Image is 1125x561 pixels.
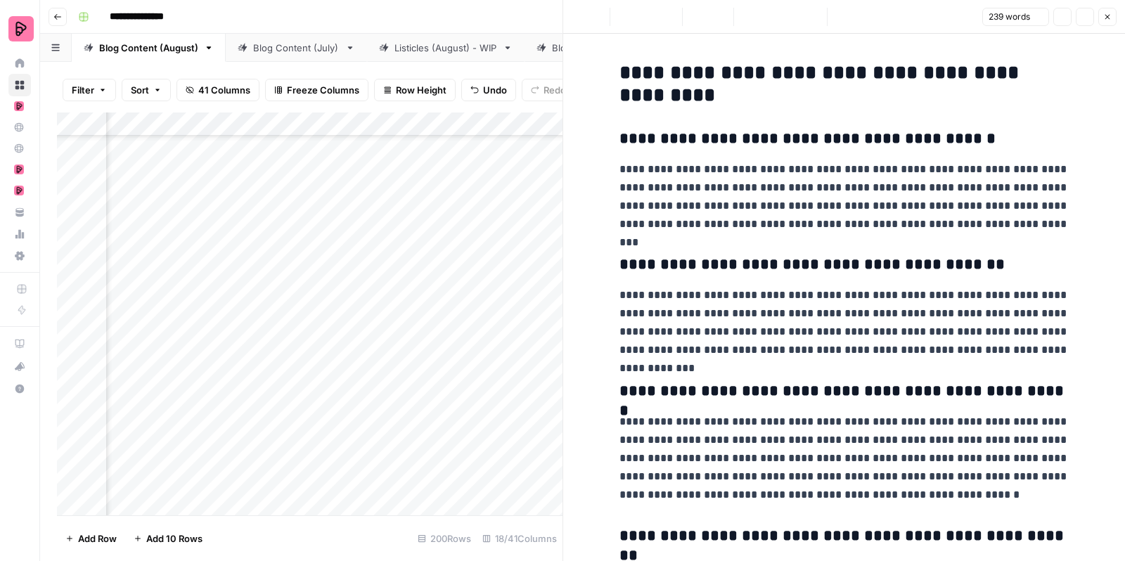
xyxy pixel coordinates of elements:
div: Blog Content (July) [253,41,340,55]
button: Add 10 Rows [125,527,211,550]
a: Blog Content (May) [525,34,666,62]
span: Add Row [78,531,117,546]
a: Listicles (August) - WIP [367,34,525,62]
img: mhz6d65ffplwgtj76gcfkrq5icux [14,186,24,195]
div: Listicles (August) - WIP [394,41,497,55]
button: 41 Columns [176,79,259,101]
a: AirOps Academy [8,333,31,355]
div: 18/41 Columns [477,527,562,550]
span: Row Height [396,83,446,97]
a: Blog Content (July) [226,34,367,62]
a: Blog Content (August) [72,34,226,62]
button: Row Height [374,79,456,101]
div: Blog Content (August) [99,41,198,55]
button: Add Row [57,527,125,550]
button: Sort [122,79,171,101]
span: 41 Columns [198,83,250,97]
span: Freeze Columns [287,83,359,97]
button: Workspace: Preply [8,11,31,46]
a: Your Data [8,201,31,224]
span: Filter [72,83,94,97]
span: Add 10 Rows [146,531,202,546]
a: Usage [8,223,31,245]
button: Redo [522,79,575,101]
span: Undo [483,83,507,97]
button: 239 words [982,8,1049,26]
img: mhz6d65ffplwgtj76gcfkrq5icux [14,101,24,111]
div: What's new? [9,356,30,377]
button: Help + Support [8,378,31,400]
button: Undo [461,79,516,101]
a: Browse [8,74,31,96]
button: What's new? [8,355,31,378]
a: Settings [8,245,31,267]
img: Preply Logo [8,16,34,41]
div: Blog Content (May) [552,41,638,55]
button: Filter [63,79,116,101]
div: 200 Rows [412,527,477,550]
button: Freeze Columns [265,79,368,101]
span: Redo [544,83,566,97]
span: 239 words [989,11,1030,23]
span: Sort [131,83,149,97]
a: Home [8,52,31,75]
img: mhz6d65ffplwgtj76gcfkrq5icux [14,165,24,174]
